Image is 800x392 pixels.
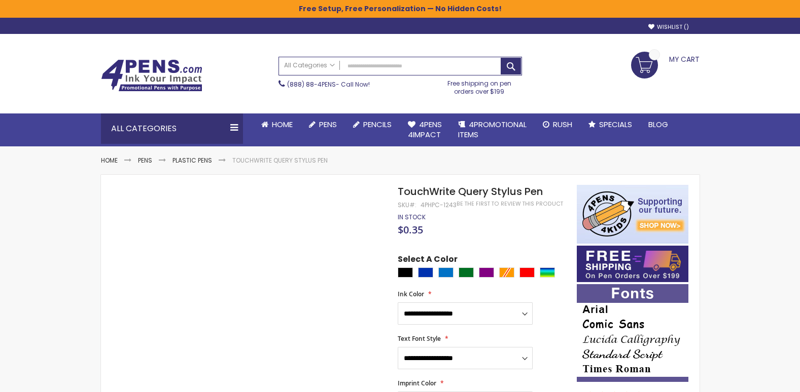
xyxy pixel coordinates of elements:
[577,185,688,244] img: 4pens 4 kids
[437,75,522,96] div: Free shipping on pen orders over $199
[398,267,413,278] div: Black
[253,113,301,136] a: Home
[408,119,442,140] span: 4Pens 4impact
[398,184,543,199] span: TouchWrite Query Stylus Pen
[438,267,454,278] div: Blue Light
[398,254,458,267] span: Select A Color
[279,57,340,74] a: All Categories
[101,113,243,144] div: All Categories
[599,119,632,130] span: Specials
[459,267,474,278] div: Green
[450,113,535,146] a: 4PROMOTIONALITEMS
[398,201,416,209] strong: SKU
[540,267,555,278] div: Assorted
[479,267,494,278] div: Purple
[138,156,152,165] a: Pens
[577,284,688,382] img: font-personalization-examples
[398,213,426,221] div: Availability
[287,80,370,89] span: - Call Now!
[284,61,335,69] span: All Categories
[457,200,563,208] a: Be the first to review this product
[345,113,400,136] a: Pencils
[398,334,441,343] span: Text Font Style
[398,379,436,387] span: Imprint Color
[577,246,688,282] img: Free shipping on orders over $199
[172,156,212,165] a: Plastic Pens
[400,113,450,146] a: 4Pens4impact
[101,156,118,165] a: Home
[648,23,689,31] a: Wishlist
[418,267,433,278] div: Blue
[398,223,423,237] span: $0.35
[421,201,457,209] div: 4PHPC-1243
[287,80,336,89] a: (888) 88-4PENS
[272,119,293,130] span: Home
[398,213,426,221] span: In stock
[301,113,345,136] a: Pens
[398,290,424,298] span: Ink Color
[458,119,527,140] span: 4PROMOTIONAL ITEMS
[648,119,668,130] span: Blog
[363,119,392,130] span: Pencils
[519,267,535,278] div: Red
[580,113,640,136] a: Specials
[553,119,572,130] span: Rush
[232,156,328,165] li: TouchWrite Query Stylus Pen
[319,119,337,130] span: Pens
[535,113,580,136] a: Rush
[101,59,202,92] img: 4Pens Custom Pens and Promotional Products
[640,113,676,136] a: Blog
